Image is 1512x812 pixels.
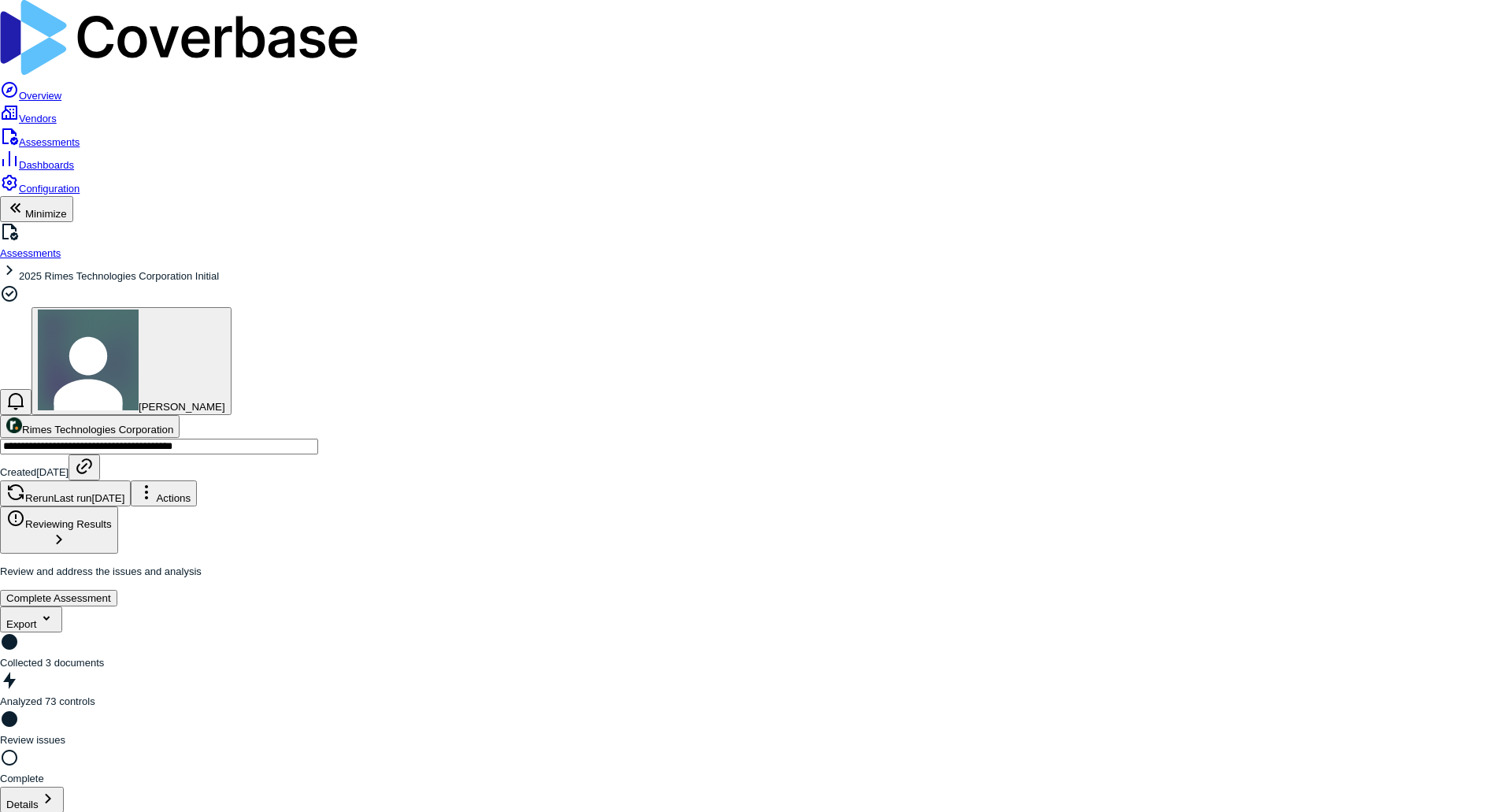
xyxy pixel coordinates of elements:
button: Chadd Myers avatar[PERSON_NAME] [31,307,232,415]
img: https://rimes.com/ [6,417,22,433]
span: [PERSON_NAME] [139,401,225,413]
span: Rimes Technologies Corporation [22,424,173,436]
img: Chadd Myers avatar [38,310,139,410]
span: Dashboards [19,159,74,171]
span: Minimize [25,208,67,220]
span: Assessments [19,136,80,148]
span: Last run [DATE] [54,492,124,504]
span: Configuration [19,183,80,195]
span: Vendors [19,113,57,124]
span: Details [6,799,39,810]
button: Actions [131,480,197,506]
span: Overview [19,90,61,102]
div: Reviewing Results [6,509,112,530]
span: 2025 Rimes Technologies Corporation Initial [19,270,219,282]
button: Copy link [69,454,100,480]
